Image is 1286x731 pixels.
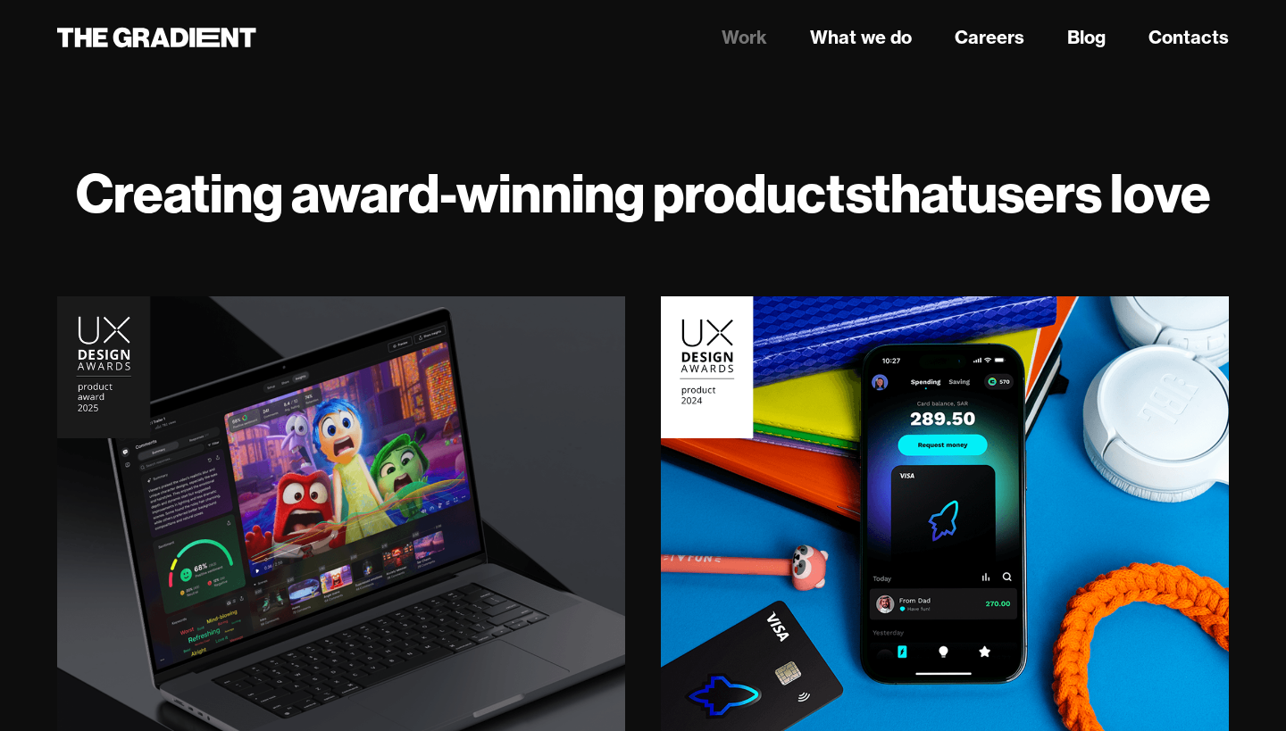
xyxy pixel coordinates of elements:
a: Careers [955,24,1024,51]
a: Blog [1067,24,1106,51]
strong: that [872,159,967,227]
a: What we do [810,24,912,51]
a: Contacts [1148,24,1229,51]
a: Work [722,24,767,51]
h1: Creating award-winning products users love [57,161,1229,225]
